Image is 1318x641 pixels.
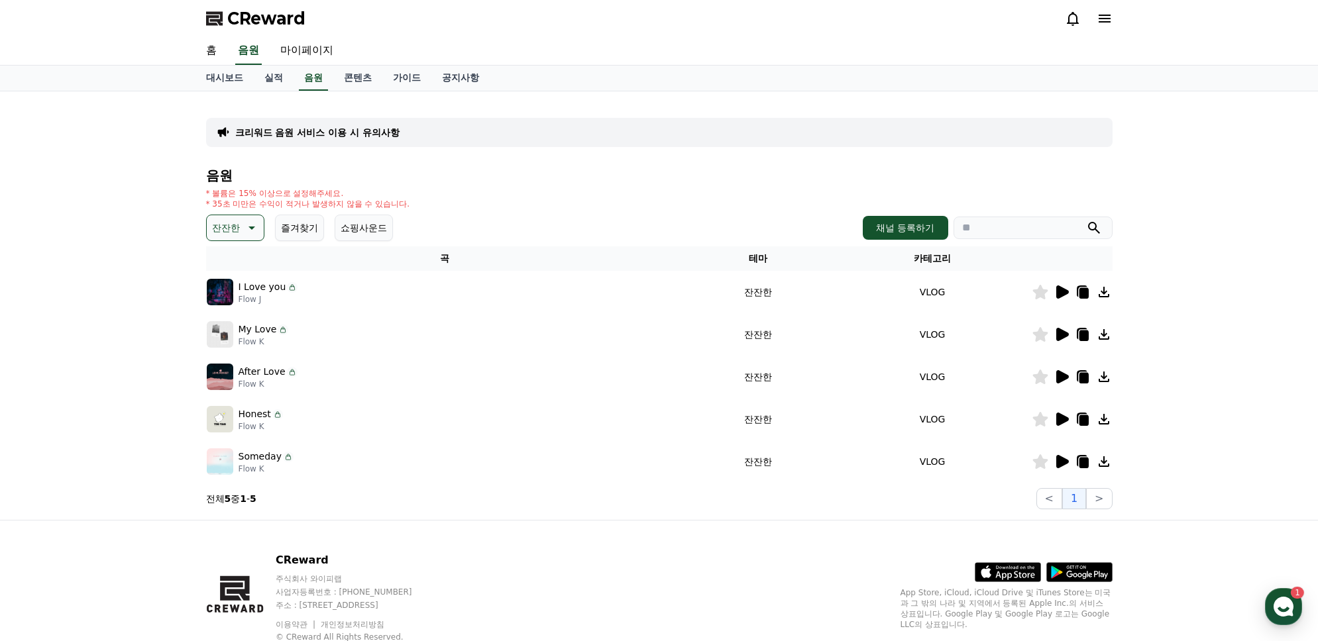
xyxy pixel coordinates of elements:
[206,188,410,199] p: * 볼륨은 15% 이상으로 설정해주세요.
[195,37,227,65] a: 홈
[207,279,233,305] img: music
[321,620,384,629] a: 개인정보처리방침
[275,215,324,241] button: 즐겨찾기
[683,313,834,356] td: 잔잔한
[239,407,271,421] p: Honest
[1086,488,1112,509] button: >
[834,313,1032,356] td: VLOG
[195,66,254,91] a: 대시보드
[206,246,683,271] th: 곡
[207,364,233,390] img: music
[206,215,264,241] button: 잔잔한
[333,66,382,91] a: 콘텐츠
[239,336,289,347] p: Flow K
[683,356,834,398] td: 잔잔한
[239,464,294,474] p: Flow K
[335,215,393,241] button: 쇼핑사운드
[240,493,247,504] strong: 1
[207,406,233,432] img: music
[431,66,490,91] a: 공지사항
[834,398,1032,440] td: VLOG
[382,66,431,91] a: 가이드
[276,552,437,568] p: CReward
[239,421,283,432] p: Flow K
[1036,488,1062,509] button: <
[901,587,1113,630] p: App Store, iCloud, iCloud Drive 및 iTunes Store는 미국과 그 밖의 나라 및 지역에서 등록된 Apple Inc.의 서비스 상표입니다. Goo...
[225,493,231,504] strong: 5
[207,321,233,348] img: music
[239,379,298,389] p: Flow K
[834,246,1032,271] th: 카테고리
[206,8,305,29] a: CReward
[239,294,298,305] p: Flow J
[276,620,317,629] a: 이용약관
[239,450,282,464] p: Someday
[270,37,344,65] a: 마이페이지
[1062,488,1086,509] button: 1
[683,440,834,483] td: 잔잔한
[863,216,948,240] button: 채널 등록하기
[212,219,240,237] p: 잔잔한
[235,126,400,139] a: 크리워드 음원 서비스 이용 시 유의사항
[206,492,256,505] p: 전체 중 -
[239,322,277,336] p: My Love
[235,37,262,65] a: 음원
[276,573,437,584] p: 주식회사 와이피랩
[299,66,328,91] a: 음원
[683,246,834,271] th: 테마
[276,587,437,597] p: 사업자등록번호 : [PHONE_NUMBER]
[239,280,286,294] p: I Love you
[683,271,834,313] td: 잔잔한
[254,66,294,91] a: 실적
[206,199,410,209] p: * 35초 미만은 수익이 적거나 발생하지 않을 수 있습니다.
[239,365,286,379] p: After Love
[683,398,834,440] td: 잔잔한
[834,271,1032,313] td: VLOG
[227,8,305,29] span: CReward
[276,600,437,611] p: 주소 : [STREET_ADDRESS]
[834,356,1032,398] td: VLOG
[207,448,233,475] img: music
[250,493,256,504] strong: 5
[834,440,1032,483] td: VLOG
[206,168,1113,183] h4: 음원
